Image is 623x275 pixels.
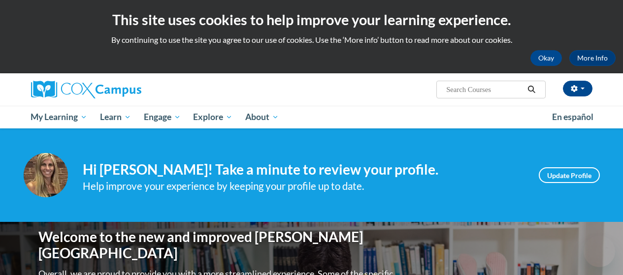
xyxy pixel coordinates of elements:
a: More Info [569,50,616,66]
h4: Hi [PERSON_NAME]! Take a minute to review your profile. [83,161,524,178]
a: Learn [94,106,137,128]
span: Learn [100,111,131,123]
a: En español [546,107,600,127]
span: My Learning [31,111,87,123]
div: Main menu [24,106,600,128]
img: Profile Image [24,153,68,197]
iframe: Button to launch messaging window [584,236,615,267]
a: About [239,106,285,128]
a: Update Profile [539,167,600,183]
span: About [245,111,279,123]
a: Cox Campus [31,81,208,98]
a: Engage [137,106,187,128]
img: Cox Campus [31,81,141,98]
input: Search Courses [445,84,524,95]
span: Engage [144,111,181,123]
button: Okay [530,50,562,66]
button: Search [524,84,539,95]
a: Explore [187,106,239,128]
div: Help improve your experience by keeping your profile up to date. [83,178,524,194]
a: My Learning [25,106,94,128]
button: Account Settings [563,81,592,96]
h1: Welcome to the new and improved [PERSON_NAME][GEOGRAPHIC_DATA] [38,229,395,262]
p: By continuing to use the site you agree to our use of cookies. Use the ‘More info’ button to read... [7,34,616,45]
h2: This site uses cookies to help improve your learning experience. [7,10,616,30]
span: Explore [193,111,232,123]
span: En español [552,112,593,122]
